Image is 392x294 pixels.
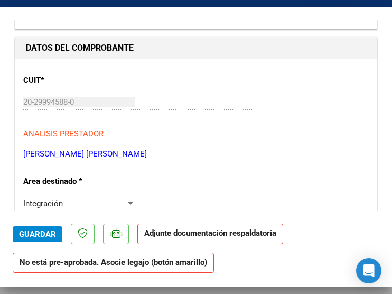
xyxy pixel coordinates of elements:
div: Open Intercom Messenger [356,258,381,283]
p: [PERSON_NAME] [PERSON_NAME] [23,148,369,160]
button: Guardar [13,226,62,242]
span: Guardar [19,229,56,239]
span: Integración [23,199,63,208]
span: ANALISIS PRESTADOR [23,129,104,139]
strong: No está pre-aprobada. Asocie legajo (botón amarillo) [13,253,214,273]
p: CUIT [23,75,127,87]
strong: Adjunte documentación respaldatoria [144,228,276,238]
strong: DATOS DEL COMPROBANTE [26,43,134,53]
p: Area destinado * [23,176,127,188]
